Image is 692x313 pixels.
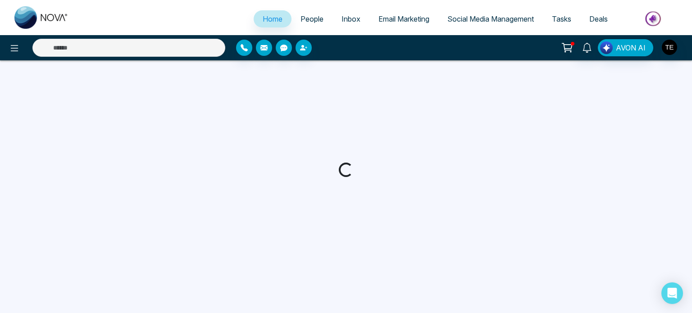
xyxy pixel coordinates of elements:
a: Home [254,10,291,27]
a: People [291,10,332,27]
a: Email Marketing [369,10,438,27]
img: Market-place.gif [621,9,687,29]
span: Tasks [552,14,571,23]
span: People [300,14,323,23]
img: Lead Flow [600,41,613,54]
a: Inbox [332,10,369,27]
a: Social Media Management [438,10,543,27]
button: AVON AI [598,39,653,56]
img: Nova CRM Logo [14,6,68,29]
a: Tasks [543,10,580,27]
span: Inbox [341,14,360,23]
span: Home [263,14,282,23]
a: Deals [580,10,617,27]
span: Social Media Management [447,14,534,23]
span: AVON AI [616,42,646,53]
span: Email Marketing [378,14,429,23]
span: Deals [589,14,608,23]
img: User Avatar [662,40,677,55]
div: Open Intercom Messenger [661,282,683,304]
